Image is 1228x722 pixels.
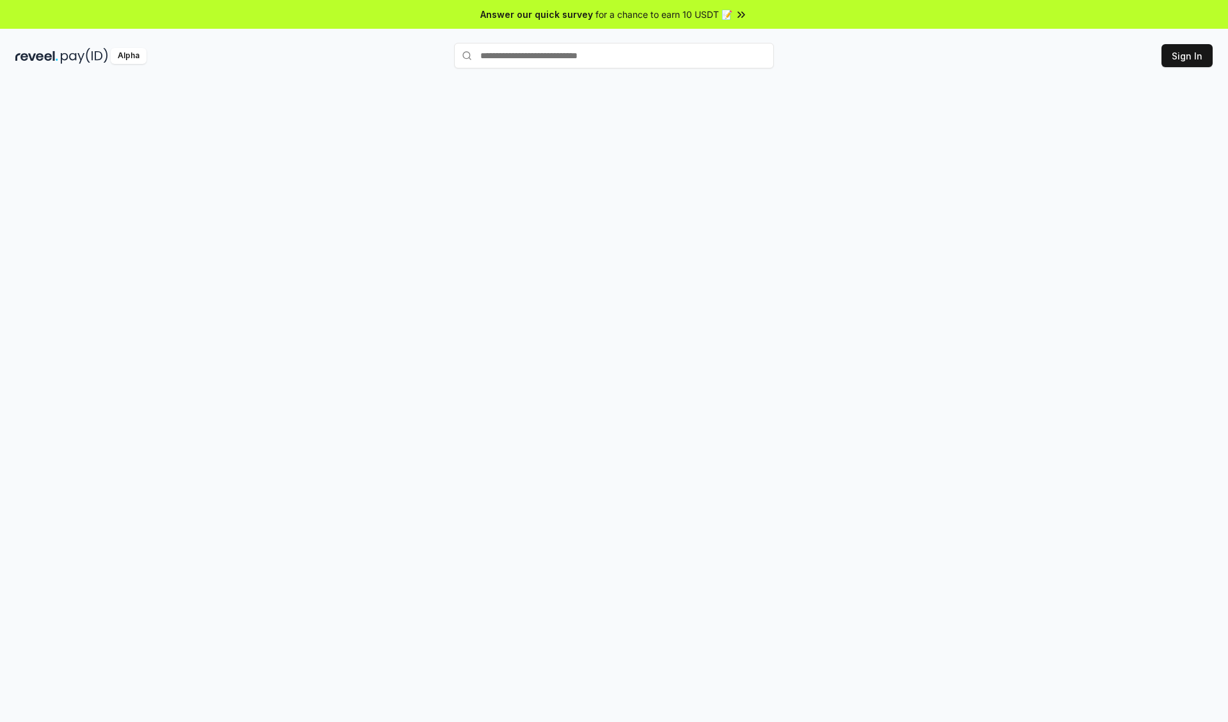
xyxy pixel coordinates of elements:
span: Answer our quick survey [480,8,593,21]
img: pay_id [61,48,108,64]
img: reveel_dark [15,48,58,64]
span: for a chance to earn 10 USDT 📝 [595,8,732,21]
div: Alpha [111,48,146,64]
button: Sign In [1161,44,1213,67]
